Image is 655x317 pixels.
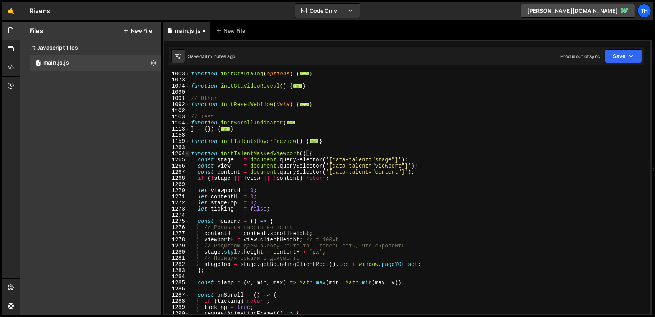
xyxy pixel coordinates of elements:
[164,249,190,255] div: 1280
[164,286,190,292] div: 1286
[300,102,309,106] span: ...
[164,126,190,132] div: 1113
[2,2,20,20] a: 🤙
[164,132,190,138] div: 1158
[164,181,190,188] div: 1269
[164,261,190,267] div: 1282
[287,121,296,125] span: ...
[300,71,309,76] span: ...
[30,27,43,35] h2: Files
[164,89,190,95] div: 1090
[310,139,319,143] span: ...
[295,4,360,18] button: Code Only
[164,108,190,114] div: 1102
[164,175,190,181] div: 1268
[164,255,190,261] div: 1281
[30,6,50,15] div: Rivens
[164,267,190,274] div: 1283
[123,28,152,34] button: New File
[164,157,190,163] div: 1265
[221,127,231,131] span: ...
[164,144,190,151] div: 1263
[216,27,248,35] div: New File
[521,4,635,18] a: [PERSON_NAME][DOMAIN_NAME]
[164,163,190,169] div: 1266
[164,151,190,157] div: 1264
[30,55,161,71] div: 17273/47859.js
[20,40,161,55] div: Javascript files
[164,304,190,310] div: 1289
[175,27,201,35] div: main.js.js
[164,101,190,108] div: 1092
[164,83,190,89] div: 1074
[43,60,69,66] div: main.js.js
[164,138,190,144] div: 1159
[164,243,190,249] div: 1279
[188,53,235,60] div: Saved
[164,77,190,83] div: 1073
[164,310,190,317] div: 1290
[164,188,190,194] div: 1270
[164,218,190,224] div: 1275
[164,206,190,212] div: 1273
[164,194,190,200] div: 1271
[164,237,190,243] div: 1278
[164,71,190,77] div: 1003
[202,53,235,60] div: 38 minutes ago
[164,298,190,304] div: 1288
[560,53,600,60] div: Prod is out of sync
[164,292,190,298] div: 1287
[605,49,642,63] button: Save
[164,212,190,218] div: 1274
[164,280,190,286] div: 1285
[164,114,190,120] div: 1103
[293,84,303,88] span: ...
[36,61,41,67] span: 1
[164,224,190,231] div: 1276
[164,169,190,175] div: 1267
[164,95,190,101] div: 1091
[637,4,651,18] a: Th
[164,120,190,126] div: 1104
[164,274,190,280] div: 1284
[164,200,190,206] div: 1272
[164,231,190,237] div: 1277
